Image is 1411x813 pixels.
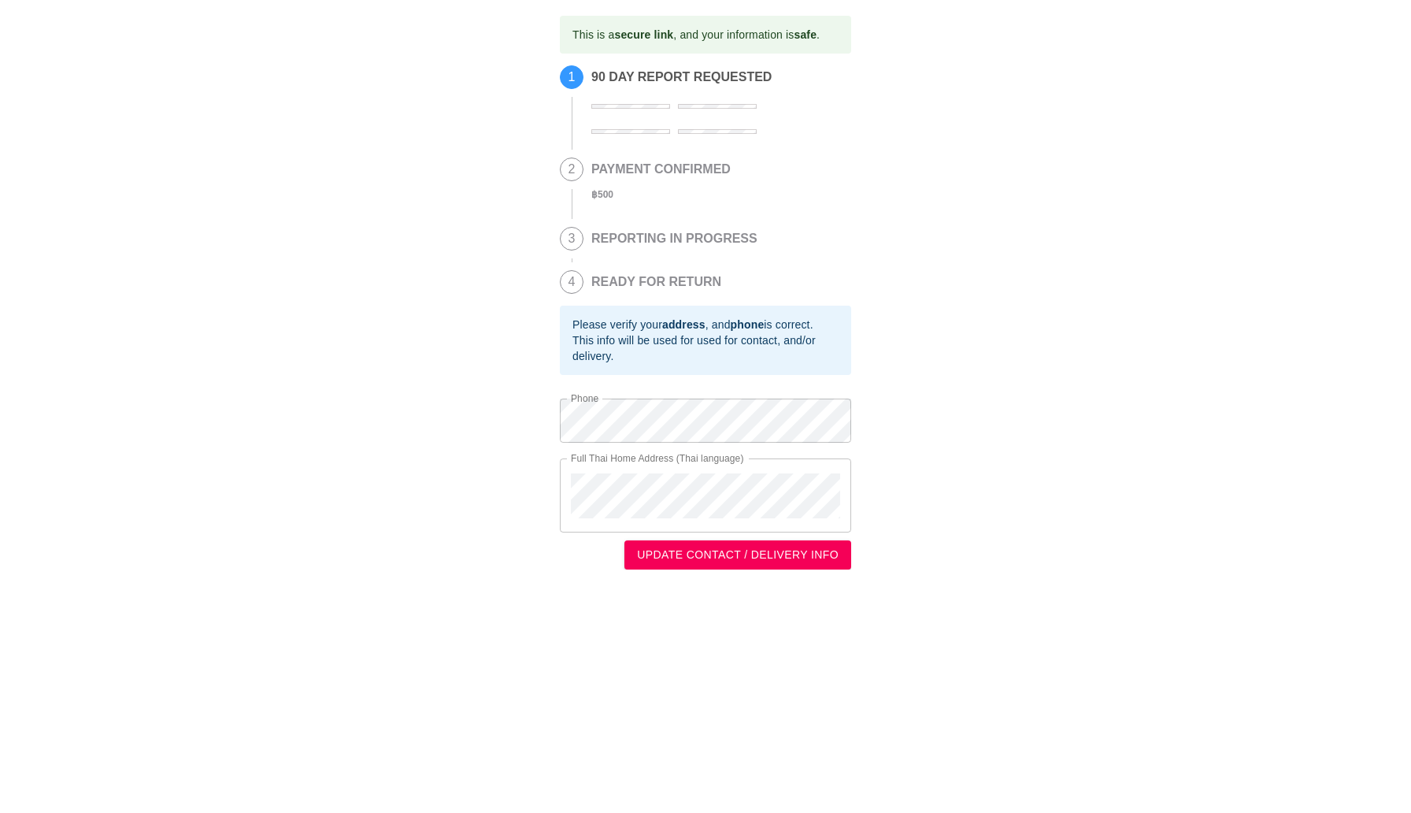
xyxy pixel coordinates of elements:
[561,66,583,88] span: 1
[614,28,673,41] b: secure link
[794,28,817,41] b: safe
[561,271,583,293] span: 4
[591,70,843,84] h2: 90 DAY REPORT REQUESTED
[591,162,731,176] h2: PAYMENT CONFIRMED
[591,189,613,200] b: ฿ 500
[662,318,705,331] b: address
[591,232,757,246] h2: REPORTING IN PROGRESS
[572,332,839,364] div: This info will be used for used for contact, and/or delivery.
[561,158,583,180] span: 2
[572,317,839,332] div: Please verify your , and is correct.
[561,228,583,250] span: 3
[591,275,721,289] h2: READY FOR RETURN
[637,545,839,565] span: UPDATE CONTACT / DELIVERY INFO
[731,318,765,331] b: phone
[624,540,851,570] button: UPDATE CONTACT / DELIVERY INFO
[572,20,820,49] div: This is a , and your information is .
